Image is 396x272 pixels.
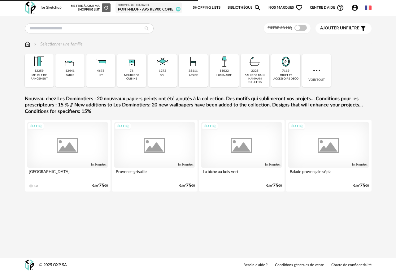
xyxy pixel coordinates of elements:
div: 3D HQ [202,123,218,130]
span: Filter icon [359,25,367,32]
span: filtre [320,26,359,31]
img: Rangement.png [124,54,139,69]
span: Help Circle Outline icon [337,4,344,11]
span: Centre d'aideHelp Circle Outline icon [310,4,344,11]
div: €/m² 00 [92,184,108,188]
span: Nos marques [268,1,303,14]
img: Sol.png [155,54,170,69]
img: Salle%20de%20bain.png [247,54,262,69]
a: Besoin d'aide ? [243,263,268,268]
a: 3D HQ Provence grisaille €/m²7500 [112,120,198,192]
div: © 2025 OXP SA [39,262,67,268]
a: 3D HQ [GEOGRAPHIC_DATA] 10 €/m²7500 [25,120,111,192]
button: Ajouter unfiltre Filter icon [315,23,372,34]
div: €/m² 00 [353,184,369,188]
div: assise [189,74,198,77]
img: Table.png [63,54,77,69]
a: Shopping Lists [193,1,220,14]
img: Literie.png [93,54,108,69]
span: 75 [360,184,365,188]
a: Conditions générales de vente [275,263,324,268]
img: OXP [25,260,34,270]
a: Charte de confidentialité [331,263,372,268]
div: meuble de cuisine [119,74,144,81]
span: Filtre 3D HQ [268,26,292,30]
span: 10 [176,7,181,11]
div: 10 [34,184,38,188]
a: Nouveau chez Les Dominotiers : 20 nouveaux papiers peints ont été ajoutés à la collection. Des mo... [25,96,372,115]
div: €/m² 00 [179,184,195,188]
div: luminaire [216,74,232,77]
div: Sélectionner une famille [33,41,83,47]
div: Shopping List courante [118,4,180,7]
span: Account Circle icon [351,4,361,11]
img: Luminaire.png [217,54,232,69]
div: €/m² 00 [266,184,282,188]
div: 1272 [159,69,166,73]
div: La biche au bois vert [201,168,282,180]
div: objet et accessoire déco [273,74,298,81]
div: 3D HQ [28,123,44,130]
div: for Sketchup [41,5,62,10]
img: OXP [25,2,36,14]
span: Refresh icon [103,6,109,9]
div: 2325 [251,69,259,73]
span: 75 [186,184,191,188]
div: 12259 [34,69,44,73]
div: salle de bain hammam toilettes [242,74,268,84]
div: Mettre à jour ma Shopping List [71,3,111,12]
div: sol [160,74,165,77]
img: Assise.png [186,54,201,69]
a: 3D HQ Balade provençale sépia €/m²7500 [286,120,372,192]
a: 3D HQ La biche au bois vert €/m²7500 [199,120,285,192]
a: BibliothèqueMagnify icon [228,1,262,14]
div: 35111 [189,69,198,73]
div: 12441 [65,69,75,73]
span: 75 [273,184,278,188]
img: more.7b13dc1.svg [312,66,322,76]
div: Provence grisaille [114,168,195,180]
div: Pont-Neuf - APS Rev00 copie [118,7,180,12]
div: 3D HQ [115,123,131,130]
a: Shopping List courante Pont-Neuf - APS Rev00 copie 10 [118,4,180,12]
div: 11022 [220,69,229,73]
span: Account Circle icon [351,4,359,11]
span: Magnify icon [254,4,261,11]
div: 3D HQ [289,123,305,130]
span: Ajouter un [320,26,346,30]
img: svg+xml;base64,PHN2ZyB3aWR0aD0iMTYiIGhlaWdodD0iMTYiIHZpZXdCb3g9IjAgMCAxNiAxNiIgZmlsbD0ibm9uZSIgeG... [33,41,38,47]
div: 4675 [97,69,104,73]
div: [GEOGRAPHIC_DATA] [27,168,108,180]
div: 76 [130,69,133,73]
img: svg+xml;base64,PHN2ZyB3aWR0aD0iMTYiIGhlaWdodD0iMTciIHZpZXdCb3g9IjAgMCAxNiAxNyIgZmlsbD0ibm9uZSIgeG... [25,41,30,47]
span: 75 [99,184,104,188]
img: Meuble%20de%20rangement.png [32,54,46,69]
div: table [66,74,74,77]
span: Heart Outline icon [295,4,303,11]
img: fr [365,4,372,11]
img: Miroir.png [278,54,293,69]
div: meuble de rangement [27,74,52,81]
div: Balade provençale sépia [288,168,369,180]
div: Voir tout [302,54,331,87]
div: lit [99,74,103,77]
div: 7119 [282,69,289,73]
